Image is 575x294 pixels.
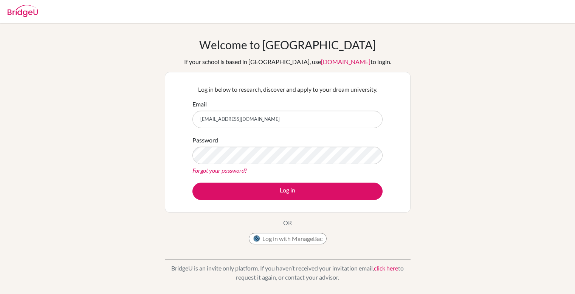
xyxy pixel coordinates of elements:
[192,167,247,174] a: Forgot your password?
[192,100,207,109] label: Email
[283,218,292,227] p: OR
[192,183,383,200] button: Log in
[321,58,370,65] a: [DOMAIN_NAME]
[374,264,398,272] a: click here
[192,136,218,145] label: Password
[199,38,376,52] h1: Welcome to [GEOGRAPHIC_DATA]
[249,233,327,244] button: Log in with ManageBac
[184,57,391,66] div: If your school is based in [GEOGRAPHIC_DATA], use to login.
[192,85,383,94] p: Log in below to research, discover and apply to your dream university.
[8,5,38,17] img: Bridge-U
[165,264,411,282] p: BridgeU is an invite only platform. If you haven’t received your invitation email, to request it ...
